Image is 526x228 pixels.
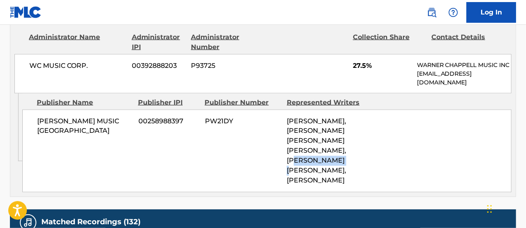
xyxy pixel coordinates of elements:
span: P93725 [191,61,263,71]
img: Matched Recordings [23,218,33,228]
h5: Matched Recordings (132) [41,218,140,227]
a: Log In [466,2,516,23]
div: Administrator Name [29,32,126,52]
span: 00258988397 [138,116,199,126]
span: [PERSON_NAME], [PERSON_NAME] [PERSON_NAME] [PERSON_NAME], [PERSON_NAME] [PERSON_NAME], [PERSON_NAME] [287,117,346,185]
div: Represented Writers [287,98,363,108]
span: WC MUSIC CORP. [29,61,126,71]
div: Publisher Name [37,98,132,108]
img: help [448,7,458,17]
iframe: Chat Widget [485,188,526,228]
div: Publisher IPI [138,98,198,108]
img: MLC Logo [10,6,42,18]
div: Publisher Number [205,98,281,108]
p: WARNER CHAPPELL MUSIC INC [417,61,511,70]
span: 27.5% [353,61,411,71]
div: Administrator IPI [132,32,185,52]
span: 00392888203 [132,61,185,71]
div: Administrator Number [191,32,263,52]
p: [EMAIL_ADDRESS][DOMAIN_NAME] [417,70,511,87]
div: Collection Share [353,32,425,52]
div: Contact Details [431,32,504,52]
a: Public Search [424,4,440,21]
img: search [427,7,437,17]
div: Widget de chat [485,188,526,228]
span: PW21DY [205,116,281,126]
span: [PERSON_NAME] MUSIC [GEOGRAPHIC_DATA] [37,116,132,136]
div: Help [445,4,462,21]
div: Arrastrar [487,197,492,221]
